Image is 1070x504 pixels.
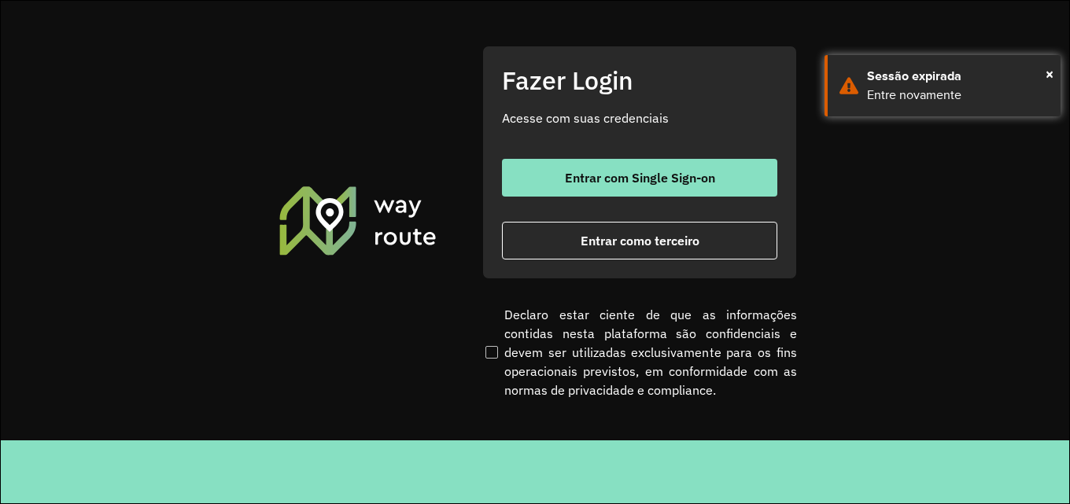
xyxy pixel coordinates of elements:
div: Sessão expirada [867,67,1049,86]
span: × [1046,62,1053,86]
p: Acesse com suas credenciais [502,109,777,127]
button: button [502,222,777,259]
span: Entrar com Single Sign-on [565,171,715,184]
span: Entrar como terceiro [581,234,699,247]
div: Entre novamente [867,86,1049,105]
label: Declaro estar ciente de que as informações contidas nesta plataforma são confidenciais e devem se... [482,305,797,399]
h2: Fazer Login [502,65,777,95]
button: button [502,159,777,197]
button: Close [1046,62,1053,86]
img: Roteirizador AmbevTech [277,184,439,256]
